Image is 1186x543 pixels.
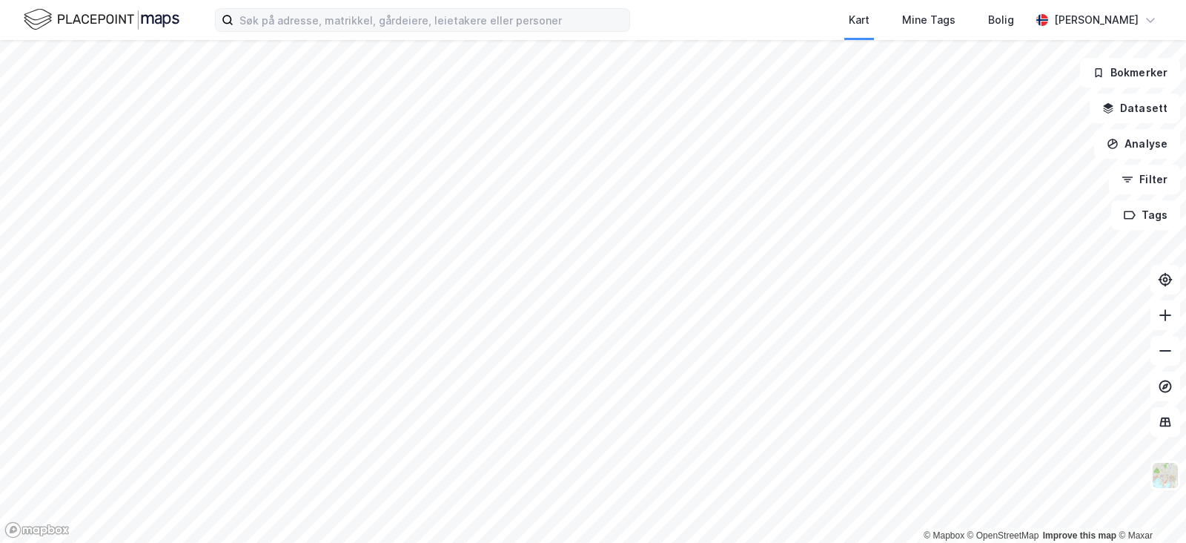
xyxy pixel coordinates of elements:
[1054,11,1139,29] div: [PERSON_NAME]
[1111,200,1180,230] button: Tags
[1151,461,1179,490] img: Z
[1109,165,1180,194] button: Filter
[1080,58,1180,88] button: Bokmerker
[1119,530,1153,541] a: Maxar
[849,11,869,29] div: Kart
[967,530,1039,541] a: OpenStreetMap
[988,11,1014,29] div: Bolig
[233,9,629,31] input: Søk på adresse, matrikkel, gårdeiere, leietakere eller personer
[1090,93,1180,123] button: Datasett
[924,530,964,541] a: Mapbox
[24,7,179,33] img: logo.f888ab2527a4732fd821a326f86c7f29.svg
[1043,530,1116,541] a: Improve this map
[902,11,955,29] div: Mine Tags
[4,521,70,539] a: Mapbox homepage
[1094,129,1180,159] button: Analyse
